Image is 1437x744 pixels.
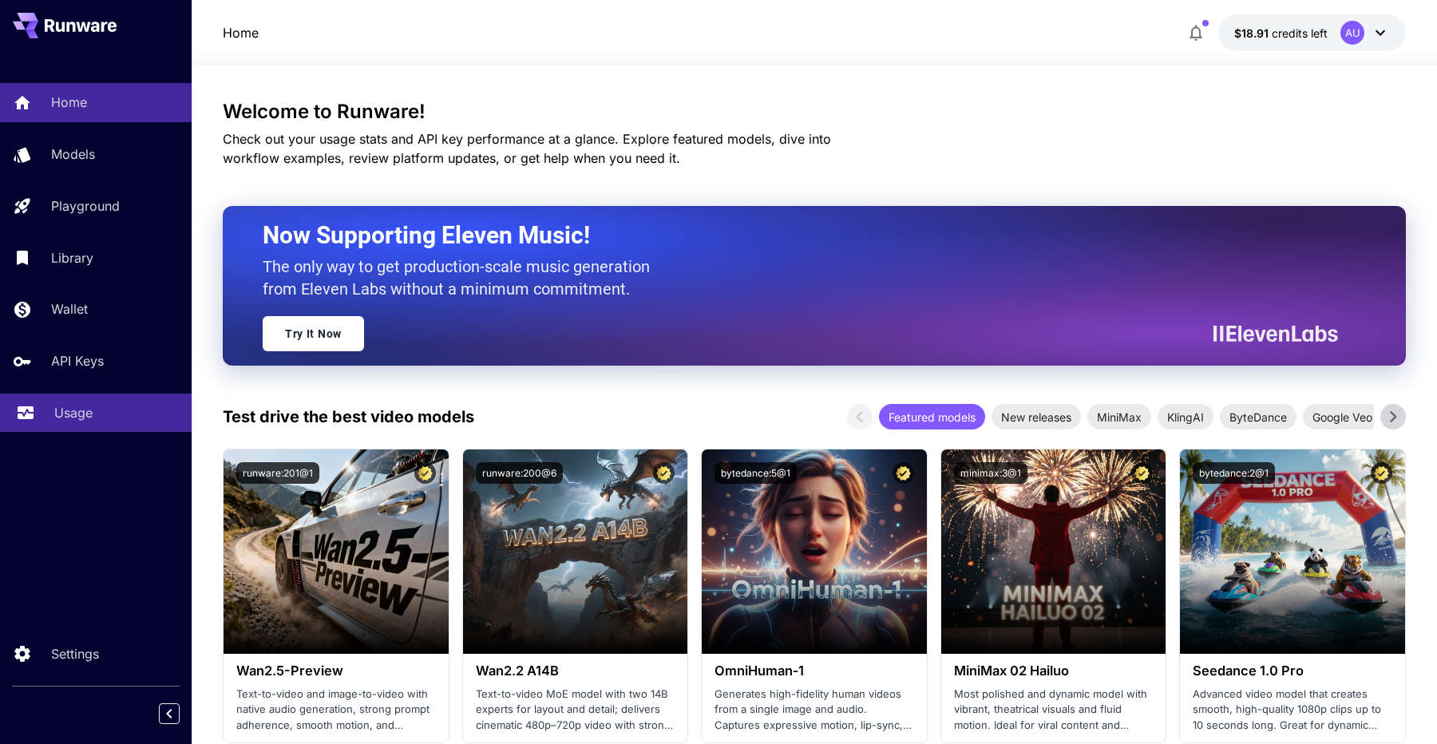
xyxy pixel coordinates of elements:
[1087,404,1151,429] div: MiniMax
[954,462,1027,484] button: minimax:3@1
[702,449,927,654] img: alt
[715,663,914,679] h3: OmniHuman‑1
[54,403,93,422] p: Usage
[51,248,93,267] p: Library
[224,449,449,654] img: alt
[1087,409,1151,425] span: MiniMax
[263,316,364,351] a: Try It Now
[1234,25,1328,42] div: $18.91082
[223,23,259,42] nav: breadcrumb
[1220,404,1296,429] div: ByteDance
[223,23,259,42] a: Home
[223,405,474,429] p: Test drive the best video models
[51,144,95,164] p: Models
[1234,26,1272,40] span: $18.91
[159,703,180,724] button: Collapse sidebar
[223,101,1406,123] h3: Welcome to Runware!
[51,93,87,112] p: Home
[263,220,1326,251] h2: Now Supporting Eleven Music!
[879,409,985,425] span: Featured models
[1193,663,1392,679] h3: Seedance 1.0 Pro
[1220,409,1296,425] span: ByteDance
[414,462,436,484] button: Certified Model – Vetted for best performance and includes a commercial license.
[992,409,1081,425] span: New releases
[223,131,831,166] span: Check out your usage stats and API key performance at a glance. Explore featured models, dive int...
[1371,462,1392,484] button: Certified Model – Vetted for best performance and includes a commercial license.
[1303,409,1382,425] span: Google Veo
[893,462,914,484] button: Certified Model – Vetted for best performance and includes a commercial license.
[1218,14,1406,51] button: $18.91082AU
[715,462,797,484] button: bytedance:5@1
[51,644,99,663] p: Settings
[51,196,120,216] p: Playground
[236,663,436,679] h3: Wan2.5-Preview
[463,449,688,654] img: alt
[954,687,1154,734] p: Most polished and dynamic model with vibrant, theatrical visuals and fluid motion. Ideal for vira...
[1340,21,1364,45] div: AU
[1158,404,1213,429] div: KlingAI
[51,351,104,370] p: API Keys
[653,462,675,484] button: Certified Model – Vetted for best performance and includes a commercial license.
[476,663,675,679] h3: Wan2.2 A14B
[1158,409,1213,425] span: KlingAI
[1180,449,1405,654] img: alt
[236,687,436,734] p: Text-to-video and image-to-video with native audio generation, strong prompt adherence, smooth mo...
[476,462,563,484] button: runware:200@6
[879,404,985,429] div: Featured models
[51,299,88,319] p: Wallet
[1272,26,1328,40] span: credits left
[715,687,914,734] p: Generates high-fidelity human videos from a single image and audio. Captures expressive motion, l...
[263,255,662,300] p: The only way to get production-scale music generation from Eleven Labs without a minimum commitment.
[941,449,1166,654] img: alt
[1193,462,1275,484] button: bytedance:2@1
[236,462,319,484] button: runware:201@1
[954,663,1154,679] h3: MiniMax 02 Hailuo
[1303,404,1382,429] div: Google Veo
[171,699,192,728] div: Collapse sidebar
[1193,687,1392,734] p: Advanced video model that creates smooth, high-quality 1080p clips up to 10 seconds long. Great f...
[476,687,675,734] p: Text-to-video MoE model with two 14B experts for layout and detail; delivers cinematic 480p–720p ...
[992,404,1081,429] div: New releases
[1131,462,1153,484] button: Certified Model – Vetted for best performance and includes a commercial license.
